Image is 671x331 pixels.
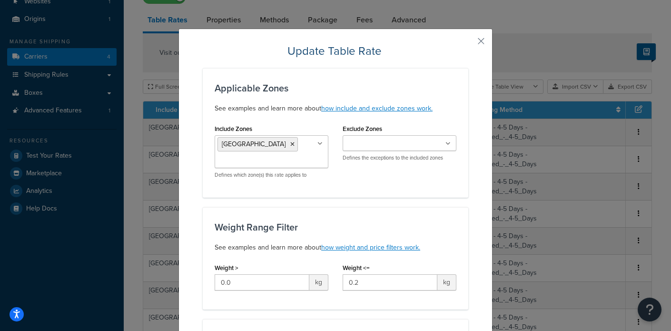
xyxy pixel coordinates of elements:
label: Exclude Zones [343,125,382,132]
p: Defines the exceptions to the included zones [343,154,456,161]
a: how weight and price filters work. [321,242,420,252]
label: Include Zones [215,125,252,132]
h3: Applicable Zones [215,83,456,93]
h3: Weight Range Filter [215,222,456,232]
p: See examples and learn more about [215,103,456,114]
span: [GEOGRAPHIC_DATA] [222,139,286,149]
p: See examples and learn more about [215,242,456,253]
a: how include and exclude zones work. [321,103,433,113]
span: kg [437,274,456,291]
label: Weight > [215,264,238,271]
label: Weight <= [343,264,370,271]
span: kg [309,274,328,291]
h2: Update Table Rate [203,43,468,59]
p: Defines which zone(s) this rate applies to [215,171,328,179]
